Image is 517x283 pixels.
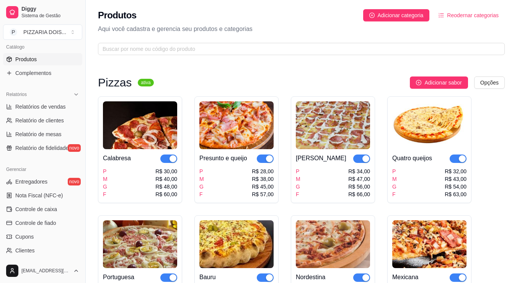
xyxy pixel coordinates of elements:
span: P [10,28,17,36]
div: [PERSON_NAME] [296,154,346,163]
div: Gerenciar [3,163,82,176]
span: Entregadores [15,178,47,185]
input: Buscar por nome ou código do produto [103,45,494,53]
div: Catálogo [3,41,82,53]
div: Presunto e queijo [199,154,247,163]
div: M [199,175,204,183]
span: Adicionar categoria [378,11,424,20]
a: Entregadoresnovo [3,176,82,188]
a: Controle de caixa [3,203,82,215]
span: Sistema de Gestão [21,13,79,19]
span: Nota Fiscal (NFC-e) [15,192,63,199]
span: Relatórios [6,91,27,98]
a: Relatório de mesas [3,128,82,140]
div: PIZZARIA DOIS ... [23,28,66,36]
div: Quatro queijos [392,154,432,163]
img: product-image [296,220,370,268]
a: Relatório de clientes [3,114,82,127]
span: plus-circle [416,80,421,85]
span: Controle de fiado [15,219,56,227]
div: R$ 47,00 [348,175,370,183]
div: R$ 63,00 [445,190,466,198]
div: Nordestina [296,273,325,282]
button: [EMAIL_ADDRESS][DOMAIN_NAME] [3,262,82,280]
span: Produtos [15,55,37,63]
span: ordered-list [439,13,444,18]
span: Diggy [21,6,79,13]
div: R$ 45,00 [252,183,274,190]
a: Clientes [3,244,82,257]
div: R$ 54,00 [445,183,466,190]
div: R$ 34,00 [348,168,370,175]
span: [EMAIL_ADDRESS][DOMAIN_NAME] [21,268,70,274]
div: F [296,190,300,198]
a: Relatórios de vendas [3,101,82,113]
img: product-image [392,101,466,149]
span: Controle de caixa [15,205,57,213]
span: Complementos [15,69,51,77]
div: G [103,183,108,190]
sup: ativa [138,79,153,86]
div: Calabresa [103,154,131,163]
div: G [296,183,300,190]
div: P [392,168,397,175]
div: R$ 30,00 [155,168,177,175]
span: Relatório de mesas [15,130,62,138]
div: Bauru [199,273,216,282]
div: R$ 38,00 [252,175,274,183]
span: Opções [480,78,499,87]
div: P [199,168,204,175]
span: Adicionar sabor [424,78,462,87]
button: Opções [474,76,505,89]
a: Relatório de fidelidadenovo [3,142,82,154]
span: Relatórios de vendas [15,103,66,111]
h3: Pizzas [98,78,132,87]
a: Complementos [3,67,82,79]
button: Adicionar categoria [363,9,430,21]
div: Portuguesa [103,273,134,282]
div: R$ 56,00 [348,183,370,190]
div: R$ 40,00 [155,175,177,183]
div: Mexicana [392,273,418,282]
div: M [392,175,397,183]
img: product-image [296,101,370,149]
button: Adicionar sabor [410,76,468,89]
a: Produtos [3,53,82,65]
img: product-image [103,220,177,268]
div: G [392,183,397,190]
span: plus-circle [369,13,375,18]
button: Select a team [3,24,82,40]
div: F [392,190,397,198]
h2: Produtos [98,9,137,21]
img: product-image [199,101,274,149]
img: product-image [392,220,466,268]
a: Estoque [3,258,82,270]
div: R$ 48,00 [155,183,177,190]
div: R$ 28,00 [252,168,274,175]
div: R$ 60,00 [155,190,177,198]
div: M [296,175,300,183]
div: M [103,175,108,183]
span: Reodernar categorias [447,11,499,20]
div: R$ 32,00 [445,168,466,175]
div: P [103,168,108,175]
div: R$ 43,00 [445,175,466,183]
span: Relatório de clientes [15,117,64,124]
span: Relatório de fidelidade [15,144,68,152]
div: P [296,168,300,175]
span: Clientes [15,247,35,254]
div: F [199,190,204,198]
a: Nota Fiscal (NFC-e) [3,189,82,202]
button: Reodernar categorias [432,9,505,21]
a: DiggySistema de Gestão [3,3,82,21]
a: Cupons [3,231,82,243]
p: Aqui você cadastra e gerencia seu produtos e categorias [98,24,505,34]
img: product-image [199,220,274,268]
div: R$ 66,00 [348,190,370,198]
div: R$ 57,00 [252,190,274,198]
span: Cupons [15,233,34,241]
a: Controle de fiado [3,217,82,229]
div: F [103,190,108,198]
div: G [199,183,204,190]
img: product-image [103,101,177,149]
